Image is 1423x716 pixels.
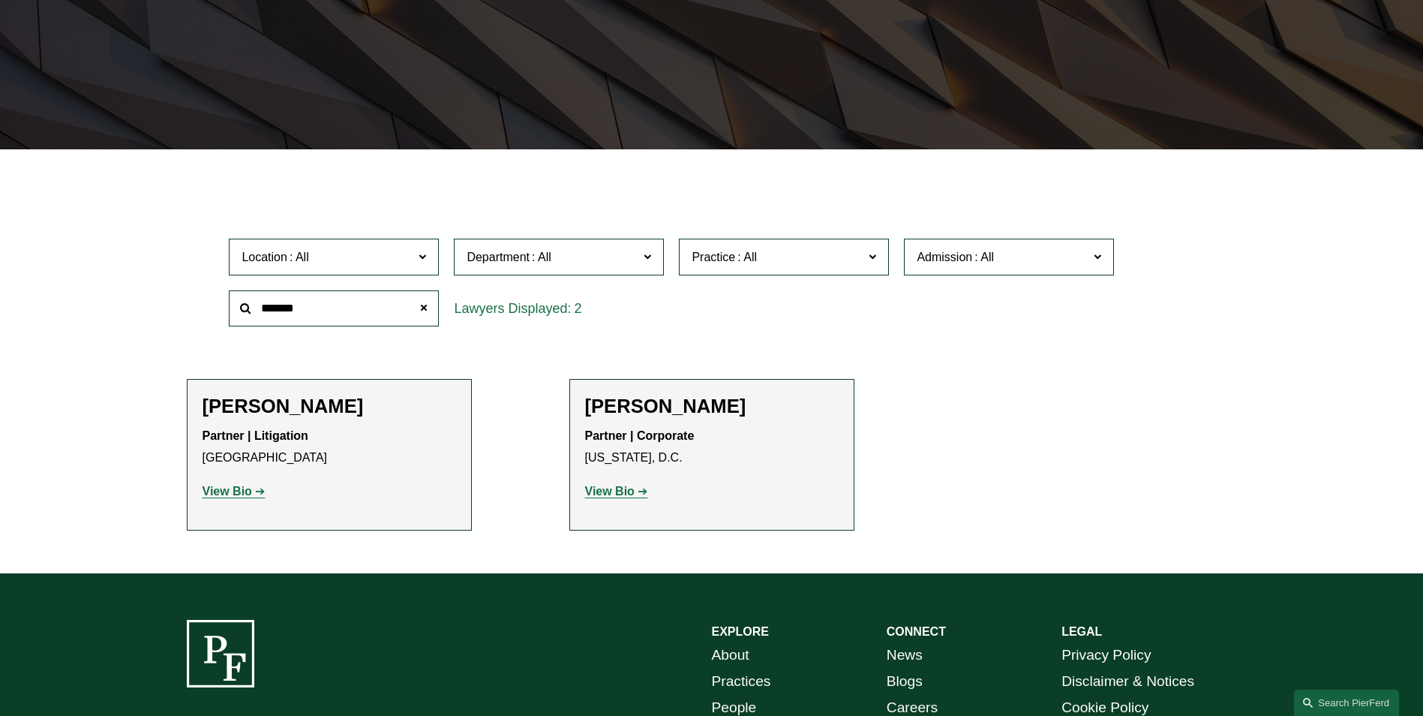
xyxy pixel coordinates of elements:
[1061,625,1102,638] strong: LEGAL
[203,485,266,498] a: View Bio
[1061,669,1194,695] a: Disclaimer & Notices
[242,251,287,263] span: Location
[467,251,530,263] span: Department
[585,429,695,442] strong: Partner | Corporate
[585,485,635,498] strong: View Bio
[917,251,972,263] span: Admission
[574,301,581,316] span: 2
[585,395,839,418] h2: [PERSON_NAME]
[585,485,648,498] a: View Bio
[203,395,456,418] h2: [PERSON_NAME]
[887,642,923,669] a: News
[203,426,456,469] p: [GEOGRAPHIC_DATA]
[887,625,946,638] strong: CONNECT
[1061,642,1151,669] a: Privacy Policy
[712,642,749,669] a: About
[712,625,769,638] strong: EXPLORE
[692,251,735,263] span: Practice
[712,669,771,695] a: Practices
[1294,690,1399,716] a: Search this site
[887,669,923,695] a: Blogs
[203,429,308,442] strong: Partner | Litigation
[203,485,252,498] strong: View Bio
[585,426,839,469] p: [US_STATE], D.C.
